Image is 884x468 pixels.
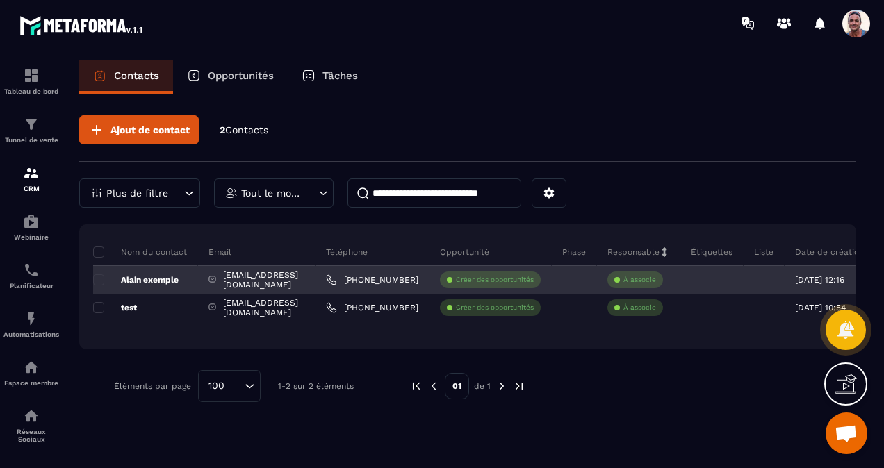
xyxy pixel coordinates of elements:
[93,246,187,258] p: Nom du contact
[440,246,489,258] p: Opportunité
[623,275,656,285] p: À associe
[795,246,864,258] p: Date de création
[3,251,59,300] a: schedulerschedulerPlanificateur
[3,331,59,338] p: Automatisations
[456,275,534,285] p: Créer des opportunités
[474,381,491,392] p: de 1
[3,282,59,290] p: Planificateur
[173,60,288,94] a: Opportunités
[826,412,867,454] a: Ouvrir le chat
[23,310,40,327] img: automations
[513,380,525,392] img: next
[3,300,59,349] a: automationsautomationsAutomatisations
[208,246,231,258] p: Email
[445,373,469,399] p: 01
[229,378,241,394] input: Search for option
[288,60,372,94] a: Tâches
[795,303,846,312] p: [DATE] 10:54
[607,246,660,258] p: Responsable
[754,246,773,258] p: Liste
[3,106,59,154] a: formationformationTunnel de vente
[326,246,368,258] p: Téléphone
[23,408,40,424] img: social-network
[79,115,199,144] button: Ajout de contact
[23,262,40,278] img: scheduler
[79,60,173,94] a: Contacts
[110,123,190,137] span: Ajout de contact
[93,274,179,285] p: Alain exemple
[3,57,59,106] a: formationformationTableau de bord
[496,380,508,392] img: next
[456,303,534,312] p: Créer des opportunités
[23,67,40,84] img: formation
[106,188,168,198] p: Plus de filtre
[220,124,268,137] p: 2
[326,302,418,313] a: [PHONE_NUMBER]
[93,302,137,313] p: test
[322,69,358,82] p: Tâches
[23,213,40,230] img: automations
[3,87,59,95] p: Tableau de bord
[3,136,59,144] p: Tunnel de vente
[208,69,274,82] p: Opportunités
[427,380,440,392] img: prev
[3,397,59,453] a: social-networksocial-networkRéseaux Sociaux
[3,428,59,443] p: Réseaux Sociaux
[225,124,268,135] span: Contacts
[204,378,229,394] span: 100
[114,381,191,391] p: Éléments par page
[241,188,303,198] p: Tout le monde
[23,359,40,376] img: automations
[114,69,159,82] p: Contacts
[623,303,656,312] p: À associe
[198,370,261,402] div: Search for option
[326,274,418,285] a: [PHONE_NUMBER]
[3,203,59,251] a: automationsautomationsWebinaire
[3,349,59,397] a: automationsautomationsEspace membre
[3,185,59,192] p: CRM
[23,165,40,181] img: formation
[19,12,145,37] img: logo
[23,116,40,133] img: formation
[3,233,59,241] p: Webinaire
[795,275,844,285] p: [DATE] 12:16
[3,154,59,203] a: formationformationCRM
[562,246,586,258] p: Phase
[691,246,732,258] p: Étiquettes
[278,381,354,391] p: 1-2 sur 2 éléments
[3,379,59,387] p: Espace membre
[410,380,423,392] img: prev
